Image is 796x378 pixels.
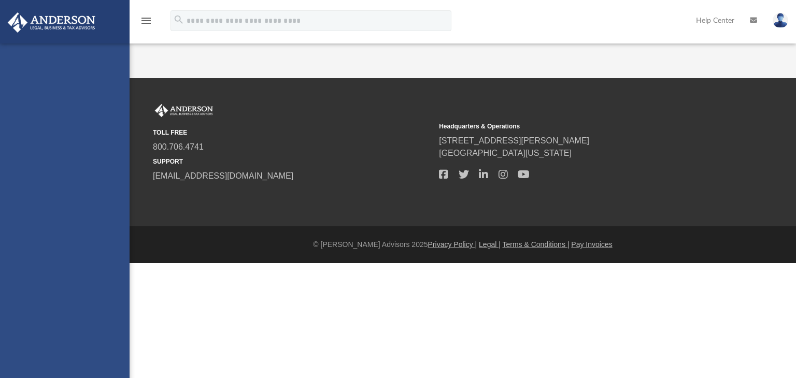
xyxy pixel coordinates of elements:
[503,240,570,249] a: Terms & Conditions |
[153,128,432,137] small: TOLL FREE
[130,239,796,250] div: © [PERSON_NAME] Advisors 2025
[439,149,572,157] a: [GEOGRAPHIC_DATA][US_STATE]
[571,240,612,249] a: Pay Invoices
[153,171,293,180] a: [EMAIL_ADDRESS][DOMAIN_NAME]
[153,142,204,151] a: 800.706.4741
[140,20,152,27] a: menu
[439,122,718,131] small: Headquarters & Operations
[428,240,477,249] a: Privacy Policy |
[479,240,501,249] a: Legal |
[5,12,98,33] img: Anderson Advisors Platinum Portal
[173,14,184,25] i: search
[439,136,589,145] a: [STREET_ADDRESS][PERSON_NAME]
[153,104,215,118] img: Anderson Advisors Platinum Portal
[140,14,152,27] i: menu
[153,157,432,166] small: SUPPORT
[773,13,788,28] img: User Pic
